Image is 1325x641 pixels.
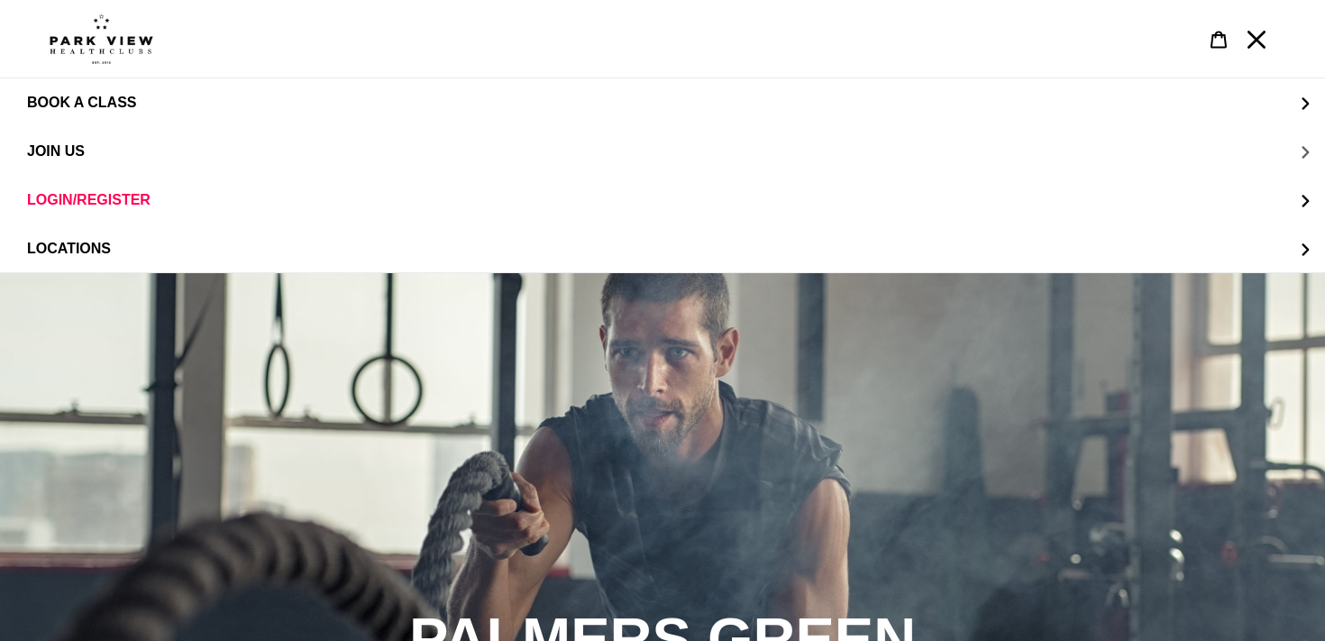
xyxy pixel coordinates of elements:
[27,143,85,160] span: JOIN US
[50,14,153,64] img: Park view health clubs is a gym near you.
[27,241,111,256] span: LOCATIONS
[27,95,136,111] span: BOOK A CLASS
[27,192,151,208] span: LOGIN/REGISTER
[1238,20,1275,59] button: Menu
